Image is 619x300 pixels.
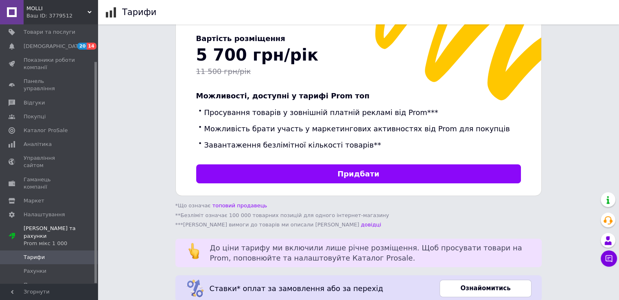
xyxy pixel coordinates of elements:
[122,7,156,17] h1: Тарифи
[175,212,389,218] span: **Безліміт означає 100 000 товарних позицій для одного інтернет-магазину
[24,113,46,120] span: Покупці
[210,243,522,262] span: До ціни тарифу ми включили лише річне розміщення. Щоб просувати товари на Prom, поповнюйте та нал...
[24,176,75,191] span: Гаманець компанії
[440,280,531,297] a: Ознайомитись
[210,202,267,209] a: топовий продавець
[24,141,52,148] span: Аналітика
[24,254,45,261] span: Тарифи
[196,46,318,64] span: 5 700 грн/рік
[210,284,383,293] span: Ставки* оплат за замовлення або за перехід
[24,78,75,92] span: Панель управління
[24,197,44,204] span: Маркет
[24,154,75,169] span: Управління сайтом
[175,202,267,209] span: *Що означає
[26,5,87,12] span: MOLLI
[196,34,285,43] span: Вартість розміщення
[26,12,98,20] div: Ваш ID: 3779512
[188,243,201,259] img: :point_up_2:
[77,43,87,50] span: 20
[601,250,617,267] button: Чат з покупцем
[87,43,96,50] span: 14
[196,164,521,183] a: Придбати
[24,28,75,36] span: Товари та послуги
[196,91,370,100] span: Можливості, доступні у тарифі Prom топ
[175,222,381,228] span: ***[PERSON_NAME] вимоги до товарів ми описали [PERSON_NAME]
[196,67,251,76] span: 11 500 грн/рік
[24,225,98,247] span: [PERSON_NAME] та рахунки
[24,240,98,247] div: Prom мікс 1 000
[24,267,46,275] span: Рахунки
[204,124,510,133] span: Можливість брати участь у маркетингових активностях від Prom для покупців
[460,284,510,293] span: Ознайомитись
[204,141,381,149] span: Завантаження безлімітної кількості товарів**
[204,108,438,117] span: Просування товарів у зовнішній платній рекламі від Prom***
[24,57,75,71] span: Показники роботи компанії
[24,211,65,218] span: Налаштування
[359,222,381,228] a: довідці
[24,127,68,134] span: Каталог ProSale
[24,43,84,50] span: [DEMOGRAPHIC_DATA]
[24,99,45,107] span: Відгуки
[186,279,203,297] img: Картинка відсотків
[24,281,75,296] span: Програма "Приведи друга"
